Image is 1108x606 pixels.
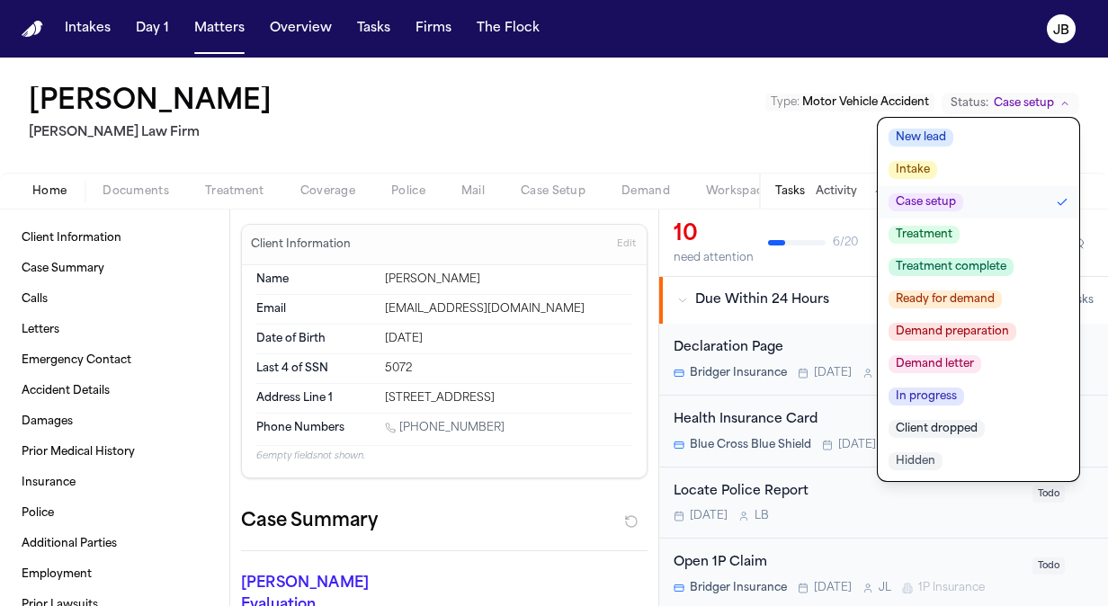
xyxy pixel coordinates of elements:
[889,323,1016,341] span: Demand preparation
[22,21,43,38] img: Finch Logo
[878,283,1079,316] button: Ready for demand
[263,13,339,45] button: Overview
[385,421,505,435] a: Call 1 (214) 299-1105
[14,254,215,283] a: Case Summary
[878,154,1079,186] button: Intake
[469,13,547,45] button: The Flock
[878,121,1079,154] button: New lead
[889,420,985,438] span: Client dropped
[385,302,632,316] div: [EMAIL_ADDRESS][DOMAIN_NAME]
[868,179,893,204] button: Add Task
[256,421,344,435] span: Phone Numbers
[889,388,964,405] span: In progress
[408,13,459,45] button: Firms
[58,13,118,45] button: Intakes
[1032,557,1065,575] span: Todo
[391,184,425,199] span: Police
[22,21,43,38] a: Home
[521,184,585,199] span: Case Setup
[129,13,176,45] button: Day 1
[690,438,811,452] span: Blue Cross Blue Shield
[838,438,876,452] span: [DATE]
[659,468,1108,539] div: Open task: Locate Police Report
[385,272,632,287] div: [PERSON_NAME]
[385,332,632,346] div: [DATE]
[690,509,728,523] span: [DATE]
[878,316,1079,348] button: Demand preparation
[889,129,953,147] span: New lead
[14,407,215,436] a: Damages
[461,184,485,199] span: Mail
[816,184,857,199] button: Activity
[889,452,943,470] span: Hidden
[802,97,929,108] span: Motor Vehicle Accident
[690,366,787,380] span: Bridger Insurance
[241,507,378,536] h2: Case Summary
[833,236,858,250] span: 6 / 20
[14,377,215,405] a: Accident Details
[256,272,374,287] dt: Name
[695,291,829,309] span: Due Within 24 Hours
[256,302,374,316] dt: Email
[889,355,981,373] span: Demand letter
[14,560,215,589] a: Employment
[205,184,264,199] span: Treatment
[878,118,1079,481] ul: Status options
[621,184,670,199] span: Demand
[775,184,805,199] button: Tasks
[256,391,374,405] dt: Address Line 1
[918,581,985,595] span: 1P Insurance
[300,184,355,199] span: Coverage
[889,290,1002,308] span: Ready for demand
[103,184,169,199] span: Documents
[14,530,215,558] a: Additional Parties
[889,226,960,244] span: Treatment
[814,581,852,595] span: [DATE]
[674,251,754,265] div: need attention
[755,509,769,523] span: L B
[878,186,1079,218] button: Case setup
[385,361,632,376] div: 5072
[14,316,215,344] a: Letters
[706,184,775,199] span: Workspaces
[29,86,272,119] h1: [PERSON_NAME]
[765,94,934,111] button: Edit Type: Motor Vehicle Accident
[617,238,636,251] span: Edit
[674,553,1022,574] div: Open 1P Claim
[674,482,1022,503] div: Locate Police Report
[878,380,1079,413] button: In progress
[674,220,754,249] div: 10
[14,438,215,467] a: Prior Medical History
[878,348,1079,380] button: Demand letter
[889,161,937,179] span: Intake
[771,97,800,108] span: Type :
[814,366,852,380] span: [DATE]
[350,13,398,45] button: Tasks
[29,122,279,144] h2: [PERSON_NAME] Law Firm
[247,237,354,252] h3: Client Information
[674,338,1022,359] div: Declaration Page
[942,93,1079,114] button: Change status from Case setup
[14,468,215,497] a: Insurance
[951,96,988,111] span: Status:
[14,499,215,528] a: Police
[879,581,891,595] span: J L
[1032,486,1065,503] span: Todo
[612,230,641,259] button: Edit
[659,396,1108,468] div: Open task: Health Insurance Card
[994,96,1054,111] span: Case setup
[256,332,374,346] dt: Date of Birth
[14,346,215,375] a: Emergency Contact
[878,218,1079,251] button: Treatment
[659,324,1108,396] div: Open task: Declaration Page
[878,413,1079,445] button: Client dropped
[690,581,787,595] span: Bridger Insurance
[14,224,215,253] a: Client Information
[32,184,67,199] span: Home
